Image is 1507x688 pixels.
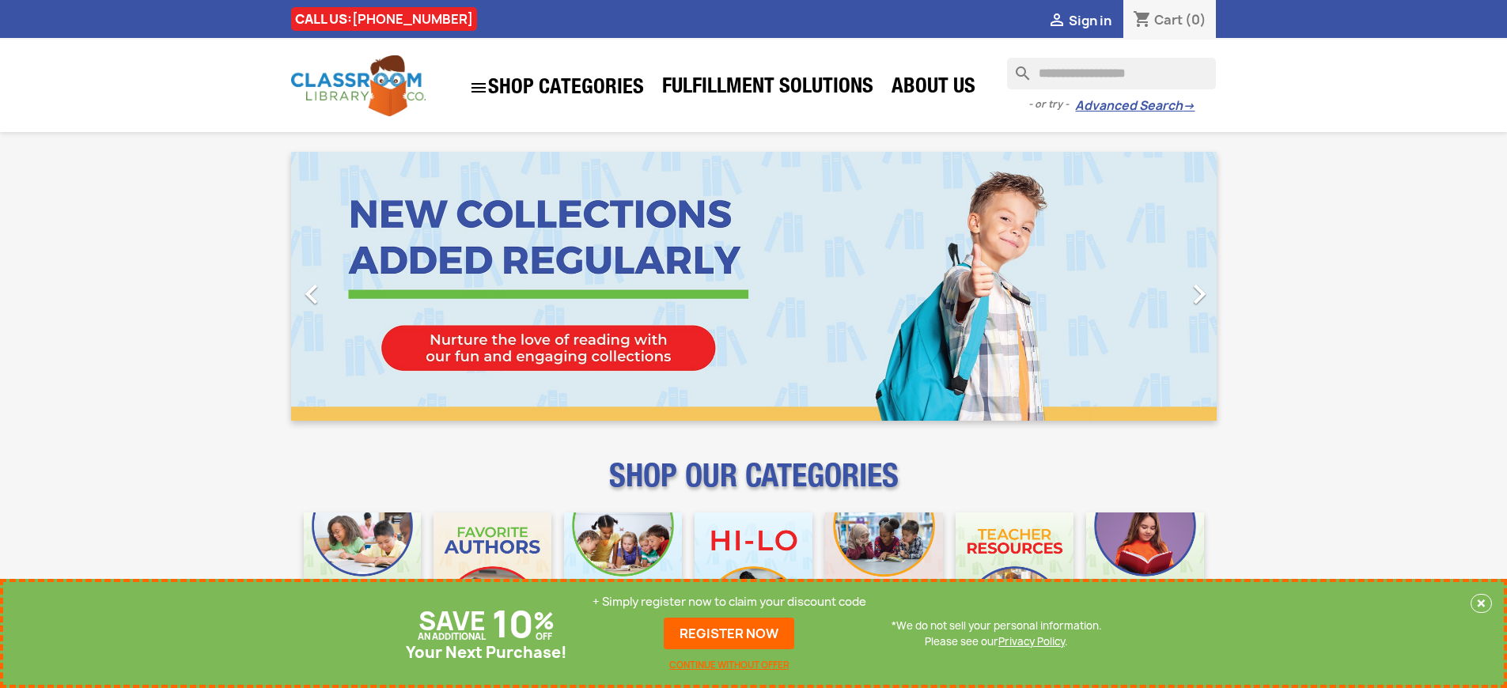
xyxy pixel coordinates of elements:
i: search [1007,58,1026,77]
img: CLC_Teacher_Resources_Mobile.jpg [956,512,1073,630]
a: [PHONE_NUMBER] [352,10,473,28]
img: CLC_Favorite_Authors_Mobile.jpg [434,512,551,630]
i:  [1047,12,1066,31]
a: Fulfillment Solutions [654,73,881,104]
img: CLC_HiLo_Mobile.jpg [695,512,812,630]
a: Previous [291,152,430,421]
i: shopping_cart [1133,11,1152,30]
input: Search [1007,58,1216,89]
p: SHOP OUR CATEGORIES [291,471,1217,500]
img: Classroom Library Company [291,55,426,116]
span: (0) [1185,11,1206,28]
div: CALL US: [291,7,477,31]
a: About Us [884,73,983,104]
i:  [469,78,488,97]
a: Advanced Search→ [1075,98,1195,114]
i:  [1179,274,1219,314]
span: - or try - [1028,96,1075,112]
ul: Carousel container [291,152,1217,421]
img: CLC_Fiction_Nonfiction_Mobile.jpg [825,512,943,630]
a: SHOP CATEGORIES [461,70,652,105]
span: Cart [1154,11,1183,28]
img: CLC_Phonics_And_Decodables_Mobile.jpg [564,512,682,630]
i:  [292,274,331,314]
span: Sign in [1069,12,1111,29]
img: CLC_Dyslexia_Mobile.jpg [1086,512,1204,630]
a:  Sign in [1047,12,1111,29]
span: → [1183,98,1195,114]
a: Next [1077,152,1217,421]
img: CLC_Bulk_Mobile.jpg [304,512,422,630]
